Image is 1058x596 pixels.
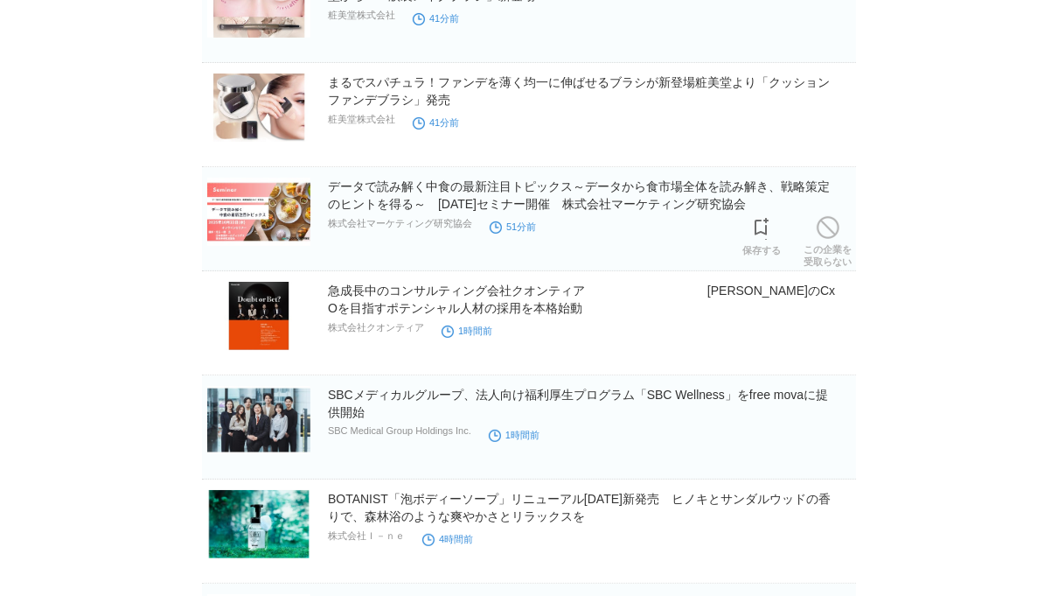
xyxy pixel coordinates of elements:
[207,178,310,246] img: データで読み解く中食の最新注目トピックス～データから食市場全体を読み解き、戦略策定のヒントを得る～ 10月22日セミナー開催 株式会社マーケティング研究協会
[328,113,395,126] p: 粧美堂株式会社
[422,534,473,544] time: 4時間前
[489,430,539,440] time: 1時間前
[328,321,424,334] p: 株式会社クオンティア
[328,425,471,436] p: SBC Medical Group Holdings Inc.
[328,284,835,315] a: 急成長中のコンサルティング会社クオンティア [PERSON_NAME]のCxOを目指すポテンシャル人材の採用を本格始動
[328,9,395,22] p: 粧美堂株式会社
[328,529,405,543] p: 株式会社Ｉ－ｎｅ
[804,212,852,268] a: この企業を受取らない
[328,388,828,419] a: SBCメディカルグループ、法人向け福利厚生プログラム「SBC Wellness」をfree movaに提供開始
[413,13,459,24] time: 41分前
[742,213,781,256] a: 保存する
[413,117,459,128] time: 41分前
[442,326,492,336] time: 1時間前
[207,282,310,350] img: 急成長中のコンサルティング会社クオンティア 未来のCxOを目指すポテンシャル人材の採用を本格始動
[328,492,831,523] a: BOTANIST「泡ボディーソープ」リニューアル[DATE]新発売 ヒノキとサンダルウッドの香りで、森林浴のような爽やかさとリラックスを
[328,179,830,211] a: データで読み解く中食の最新注目トピックス～データから食市場全体を読み解き、戦略策定のヒントを得る～ [DATE]セミナー開催 株式会社マーケティング研究協会
[207,386,310,454] img: SBCメディカルグループ、法人向け福利厚生プログラム「SBC Wellness」をfree movaに提供開始
[328,75,830,107] a: まるでスパチュラ！ファンデを薄く均一に伸ばせるブラシが新登場粧美堂より「クッションファンデブラシ」発売
[207,74,310,142] img: まるでスパチュラ！ファンデを薄く均一に伸ばせるブラシが新登場粧美堂より「クッションファンデブラシ」発売
[328,217,472,230] p: 株式会社マーケティング研究協会
[207,490,310,558] img: BOTANIST「泡ボディーソープ」リニューアル10月1日新発売 ヒノキとサンダルウッドの香りで、森林浴のような爽やかさとリラックスを
[490,221,536,232] time: 51分前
